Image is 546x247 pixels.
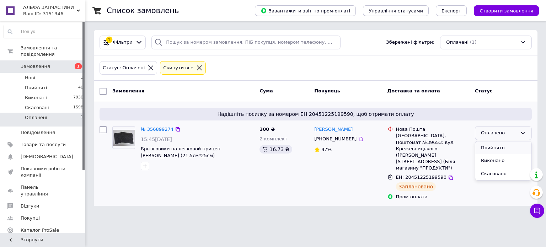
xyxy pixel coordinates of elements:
[112,126,135,149] a: Фото товару
[363,5,429,16] button: Управління статусами
[21,184,66,197] span: Панель управління
[259,127,275,132] span: 300 ₴
[475,141,531,155] li: Прийнято
[259,136,287,141] span: 2 комплект
[530,204,544,218] button: Чат з покупцем
[78,85,83,91] span: 40
[314,126,353,133] a: [PERSON_NAME]
[25,95,47,101] span: Виконані
[21,45,85,58] span: Замовлення та повідомлення
[255,5,356,16] button: Завантажити звіт по пром-оплаті
[369,8,423,14] span: Управління статусами
[113,39,133,46] span: Фільтри
[21,129,55,136] span: Повідомлення
[396,182,436,191] div: Заплановано
[81,114,83,121] span: 1
[141,127,173,132] a: № 356899274
[259,88,273,93] span: Cума
[102,111,529,118] span: Надішліть посилку за номером ЕН 20451225199590, щоб отримати оплату
[261,7,350,14] span: Завантажити звіт по пром-оплаті
[113,130,135,146] img: Фото товару
[23,4,76,11] span: АЛЬФА ЗАПЧАСТИНИ
[141,146,220,158] a: Брызговики на легковой прицеп [PERSON_NAME] (21,5см*25см)
[107,6,179,15] h1: Список замовлень
[396,133,469,171] div: [GEOGRAPHIC_DATA], Поштомат №39653: вул. Крежевницького ([PERSON_NAME][STREET_ADDRESS] (Біля мага...
[470,39,476,45] span: (1)
[436,5,467,16] button: Експорт
[21,227,59,233] span: Каталог ProSale
[21,141,66,148] span: Товари та послуги
[475,154,531,167] li: Виконано
[4,25,84,38] input: Пошук
[75,63,82,69] span: 1
[441,8,461,14] span: Експорт
[25,104,49,111] span: Скасовані
[112,88,144,93] span: Замовлення
[475,167,531,181] li: Скасовано
[314,88,340,93] span: Покупець
[475,88,493,93] span: Статус
[446,39,469,46] span: Оплачені
[313,134,358,144] div: [PHONE_NUMBER]
[73,95,83,101] span: 7930
[481,129,517,137] div: Оплачено
[106,37,112,43] div: 1
[396,126,469,133] div: Нова Пошта
[467,8,539,13] a: Створити замовлення
[474,5,539,16] button: Створити замовлення
[151,36,341,49] input: Пошук за номером замовлення, ПІБ покупця, номером телефону, Email, номером накладної
[25,114,47,121] span: Оплачені
[396,194,469,200] div: Пром-оплата
[25,75,35,81] span: Нові
[73,104,83,111] span: 1598
[23,11,85,17] div: Ваш ID: 3151346
[480,8,533,14] span: Створити замовлення
[25,85,47,91] span: Прийняті
[81,75,83,81] span: 1
[21,166,66,178] span: Показники роботи компанії
[162,64,195,72] div: Cкинути все
[259,145,292,154] div: 16.73 ₴
[21,215,40,221] span: Покупці
[396,174,446,180] span: ЕН: 20451225199590
[141,136,172,142] span: 15:45[DATE]
[386,39,434,46] span: Збережені фільтри:
[101,64,146,72] div: Статус: Оплачені
[21,203,39,209] span: Відгуки
[321,147,332,152] span: 97%
[387,88,440,93] span: Доставка та оплата
[21,154,73,160] span: [DEMOGRAPHIC_DATA]
[21,63,50,70] span: Замовлення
